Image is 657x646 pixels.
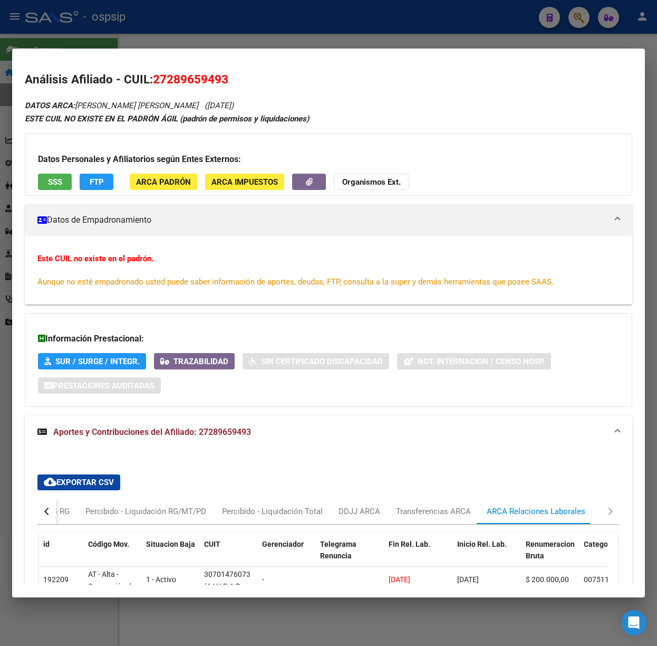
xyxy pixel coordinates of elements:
mat-panel-title: Datos de Empadronamiento [37,214,607,226]
span: Aportes y Contribuciones del Afiliado: 27289659493 [53,427,251,437]
button: Sin Certificado Discapacidad [243,353,389,369]
span: 27289659493 [153,72,228,86]
span: - [262,575,264,584]
datatable-header-cell: Código Mov. [84,533,142,579]
span: Situacion Baja [146,540,195,548]
span: Exportar CSV [44,478,114,487]
span: Aunque no esté empadronado usted puede saber información de aportes, deudas, FTP, consulta a la s... [37,277,554,287]
span: [PERSON_NAME] [PERSON_NAME] [25,101,198,110]
div: Datos de Empadronamiento [25,236,632,305]
datatable-header-cell: Telegrama Renuncia [316,533,384,579]
span: Código Mov. [88,540,129,548]
button: ARCA Impuestos [205,174,284,190]
datatable-header-cell: id [39,533,84,579]
datatable-header-cell: Inicio Rel. Lab. [453,533,521,579]
span: Fin Rel. Lab. [389,540,430,548]
span: FTP [90,177,104,187]
span: (A V I P A R S.A.) [204,582,240,603]
h3: Información Prestacional: [38,332,619,345]
span: ARCA Padrón [136,177,191,187]
h3: Datos Personales y Afiliatorios según Entes Externos: [38,153,619,166]
datatable-header-cell: Fin Rel. Lab. [384,533,453,579]
strong: Este CUIL no existe en el padrón. [37,254,153,263]
div: DDJJ ARCA [339,506,380,517]
datatable-header-cell: Gerenciador [258,533,316,579]
strong: DATOS ARCA: [25,101,75,110]
span: Prestaciones Auditadas [53,381,154,391]
span: Not. Internacion / Censo Hosp. [418,357,545,366]
mat-icon: cloud_download [44,476,56,488]
button: ARCA Padrón [130,174,197,190]
datatable-header-cell: Situacion Baja [142,533,200,579]
datatable-header-cell: CUIT [200,533,258,579]
datatable-header-cell: Renumeracion Bruta [521,533,579,579]
button: Organismos Ext. [334,174,409,190]
mat-expansion-panel-header: Aportes y Contribuciones del Afiliado: 27289659493 [25,415,632,449]
span: ([DATE]) [205,101,234,110]
span: [DATE] [389,575,410,584]
datatable-header-cell: Categoria [579,533,632,579]
span: SUR / SURGE / INTEGR. [55,357,140,366]
div: Percibido - Liquidación Total [222,506,323,517]
span: 007511 [584,575,609,584]
button: SSS [38,174,72,190]
span: $ 200.000,00 [526,575,569,584]
span: [DATE] [457,575,479,584]
button: Exportar CSV [37,474,120,490]
div: 30701476073 [204,568,250,581]
h2: Análisis Afiliado - CUIL: [25,71,632,89]
span: AT - Alta - Generación de clave [88,570,135,603]
span: SSS [48,177,62,187]
span: id [43,540,50,548]
span: Renumeracion Bruta [526,540,575,560]
button: SUR / SURGE / INTEGR. [38,353,146,369]
button: Not. Internacion / Censo Hosp. [397,353,551,369]
button: Trazabilidad [154,353,235,369]
span: Categoria [584,540,617,548]
span: 192209 [43,575,69,584]
div: Transferencias ARCA [396,506,471,517]
span: Inicio Rel. Lab. [457,540,507,548]
div: Open Intercom Messenger [621,610,646,635]
span: ARCA Impuestos [211,177,278,187]
div: ARCA Relaciones Laborales [487,506,585,517]
button: FTP [80,174,113,190]
button: Prestaciones Auditadas [38,377,161,394]
span: Trazabilidad [173,357,228,366]
strong: ESTE CUIL NO EXISTE EN EL PADRÓN ÁGIL (padrón de permisos y liquidaciones) [25,114,309,123]
mat-expansion-panel-header: Datos de Empadronamiento [25,204,632,236]
span: 1 - Activo [146,575,176,584]
span: CUIT [204,540,220,548]
span: Sin Certificado Discapacidad [261,357,383,366]
span: Gerenciador [262,540,304,548]
strong: Organismos Ext. [342,177,401,187]
div: Percibido - Liquidación RG/MT/PD [85,506,206,517]
span: Telegrama Renuncia [320,540,356,560]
